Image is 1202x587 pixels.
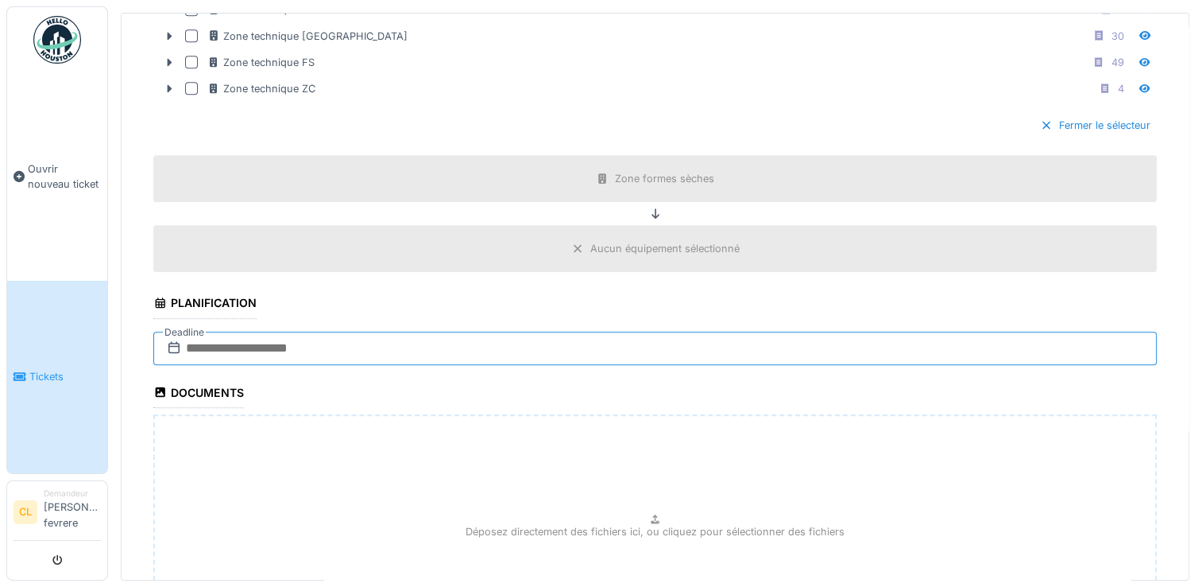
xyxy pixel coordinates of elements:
a: Ouvrir nouveau ticket [7,72,107,281]
div: 4 [1118,81,1124,96]
li: [PERSON_NAME] fevrere [44,488,101,537]
p: Déposez directement des fichiers ici, ou cliquez pour sélectionner des fichiers [466,524,844,539]
div: Zone technique [GEOGRAPHIC_DATA] [207,29,408,44]
a: CL Demandeur[PERSON_NAME] fevrere [14,488,101,541]
span: Ouvrir nouveau ticket [28,161,101,192]
div: Aucun équipement sélectionné [590,241,740,256]
div: Planification [153,291,257,318]
label: Deadline [163,324,206,341]
div: 49 [1111,55,1124,70]
span: Tickets [29,369,101,384]
div: Zone formes sèches [615,171,714,186]
li: CL [14,500,37,524]
div: 30 [1111,29,1124,44]
a: Tickets [7,281,107,473]
div: Zone technique ZC [207,81,315,96]
div: Demandeur [44,488,101,500]
img: Badge_color-CXgf-gQk.svg [33,16,81,64]
div: Documents [153,381,244,408]
div: Fermer le sélecteur [1034,115,1157,136]
div: Zone technique FS [207,55,315,70]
